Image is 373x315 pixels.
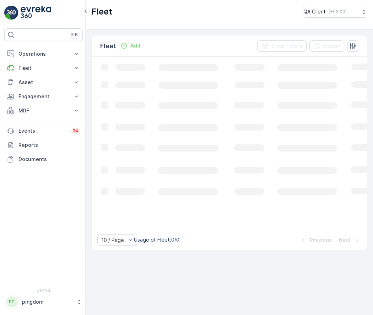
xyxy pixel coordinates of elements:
[4,104,83,118] button: MRF
[130,42,140,49] p: Add
[18,107,69,114] p: MRF
[118,42,143,50] button: Add
[18,156,80,163] p: Documents
[4,138,83,152] a: Reports
[22,298,73,305] p: pingdom
[71,32,78,38] p: ⌘B
[18,127,67,134] p: Events
[18,93,69,100] p: Engagement
[72,128,79,134] p: 34
[4,294,83,309] button: PPpingdom
[339,237,351,244] p: Next
[18,142,80,149] p: Reports
[324,43,340,50] p: Export
[4,152,83,166] a: Documents
[21,6,51,20] img: logo_light-DOdMpM7g.png
[4,89,83,104] button: Engagement
[309,40,344,52] button: Export
[271,43,302,50] p: Clear Filters
[257,40,307,52] button: Clear Filters
[91,6,112,17] p: Fleet
[18,50,69,57] p: Operations
[303,6,367,18] button: QA Client(+03:00)
[100,41,116,51] p: Fleet
[18,79,69,86] p: Asset
[4,6,18,20] img: logo
[18,65,69,72] p: Fleet
[338,236,361,244] button: Next
[303,8,326,15] p: QA Client
[4,61,83,75] button: Fleet
[299,236,333,244] button: Previous
[4,289,83,293] span: v 1.50.3
[134,236,179,243] p: Usage of Fleet : 0/0
[4,47,83,61] button: Operations
[4,124,83,138] a: Events34
[310,237,332,244] p: Previous
[6,296,17,308] div: PP
[329,9,347,15] p: ( +03:00 )
[4,75,83,89] button: Asset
